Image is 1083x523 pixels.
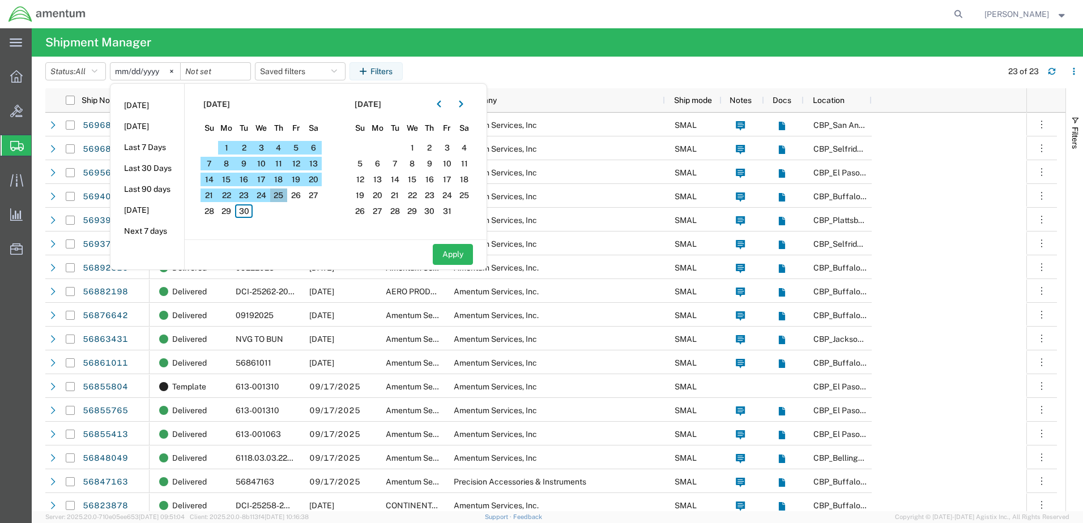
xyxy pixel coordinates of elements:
[218,188,236,202] span: 22
[352,173,369,186] span: 12
[82,140,129,158] a: 56968182
[386,335,471,344] span: Amentum Services, Inc.
[675,216,697,225] span: SMAL
[386,382,469,391] span: Amentum Services, Inc
[352,188,369,202] span: 19
[675,430,697,439] span: SMAL
[813,335,961,344] span: CBP_Jacksonville, FL_SER
[773,96,791,105] span: Docs
[369,204,386,218] span: 27
[369,173,386,186] span: 13
[454,382,537,391] span: Amentum Services, Inc
[675,144,697,153] span: SMAL
[454,121,537,130] span: Amentum Services, Inc
[675,311,697,320] span: SMAL
[270,188,288,202] span: 25
[253,157,270,170] span: 10
[110,200,184,221] li: [DATE]
[45,513,185,520] span: Server: 2025.20.0-710e05ee653
[82,449,129,468] a: 56848049
[203,98,230,110] span: [DATE]
[355,98,381,110] span: [DATE]
[455,173,473,186] span: 18
[813,121,961,130] span: CBP_San Antonio, TX_WST
[218,122,236,134] span: Mo
[813,453,958,462] span: CBP_Bellingham, WA_WBE
[270,173,288,186] span: 18
[813,358,945,367] span: CBP_Buffalo, NY_BUN
[75,67,86,76] span: All
[454,430,537,439] span: Amentum Services, Inc
[309,406,360,415] span: 09/17/2025
[172,470,207,494] span: Delivered
[984,7,1068,21] button: [PERSON_NAME]
[305,173,322,186] span: 20
[287,173,305,186] span: 19
[386,173,404,186] span: 14
[309,477,360,486] span: 09/17/2025
[674,96,712,105] span: Ship mode
[236,430,281,439] span: 613-001063
[236,477,274,486] span: 56847163
[82,212,129,230] a: 56939021
[386,287,560,296] span: AERO PRODUCTS COMPONENT SERVICES INC
[386,188,404,202] span: 21
[813,239,996,248] span: CBP_Selfridge, MI_Great Lakes_DTM
[201,157,218,170] span: 7
[421,204,438,218] span: 30
[110,116,184,137] li: [DATE]
[403,141,421,155] span: 1
[454,192,537,201] span: Amentum Services, Inc
[454,406,537,415] span: Amentum Services, Inc
[255,62,346,80] button: Saved filters
[172,398,207,422] span: Delivered
[675,406,697,415] span: SMAL
[236,382,279,391] span: 613-001310
[433,244,473,265] button: Apply
[309,382,360,391] span: 09/17/2025
[236,287,309,296] span: DCI-25262-200994
[386,122,404,134] span: Tu
[813,382,944,391] span: CBP_El Paso, TX_NLS_EFO
[270,122,288,134] span: Th
[813,263,945,272] span: CBP_Buffalo, NY_BUN
[235,188,253,202] span: 23
[403,122,421,134] span: We
[984,8,1049,20] span: Matthew Donnelly
[82,259,129,277] a: 56892526
[455,122,473,134] span: Sa
[675,382,697,391] span: SMAL
[172,327,207,351] span: Delivered
[485,513,513,520] a: Support
[369,157,386,170] span: 6
[218,141,236,155] span: 1
[82,96,112,105] span: Ship No.
[309,453,360,462] span: 09/17/2025
[305,188,322,202] span: 27
[454,477,586,486] span: Precision Accessories & Instruments
[287,188,305,202] span: 26
[253,188,270,202] span: 24
[813,192,945,201] span: CBP_Buffalo, NY_BUN
[236,358,271,367] span: 56861011
[813,311,945,320] span: CBP_Buffalo, NY_BUN
[265,513,309,520] span: [DATE] 10:16:38
[813,501,945,510] span: CBP_Buffalo, NY_BUN
[139,513,185,520] span: [DATE] 09:51:04
[454,453,537,462] span: Amentum Services, Inc
[895,512,1069,522] span: Copyright © [DATE]-[DATE] Agistix Inc., All Rights Reserved
[675,501,697,510] span: SMAL
[386,406,469,415] span: Amentum Services, Inc
[287,122,305,134] span: Fr
[236,501,308,510] span: DCI-25258-200774
[45,62,106,80] button: Status:All
[454,358,537,367] span: Amentum Services, Inc
[82,283,129,301] a: 56882198
[235,173,253,186] span: 16
[352,157,369,170] span: 5
[82,117,129,135] a: 56968411
[172,422,207,446] span: Delivered
[386,157,404,170] span: 7
[190,513,309,520] span: Client: 2025.20.0-8b113f4
[349,62,403,80] button: Filters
